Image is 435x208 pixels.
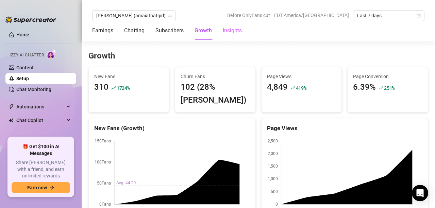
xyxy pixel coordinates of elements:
span: rise [379,86,383,90]
div: New Fans (Growth) [94,124,250,133]
button: Earn nowarrow-right [12,182,70,193]
span: Page Views [267,73,336,80]
span: 251 % [384,85,395,91]
span: Automations [16,101,65,112]
span: Before OnlyFans cut [227,10,270,20]
span: Churn Fans [181,73,250,80]
a: Content [16,65,34,70]
span: EDT America/[GEOGRAPHIC_DATA] [274,10,349,20]
span: Last 7 days [357,11,420,21]
span: thunderbolt [9,104,14,109]
img: AI Chatter [47,49,57,59]
span: Chat Copilot [16,115,65,126]
div: 310 [94,81,108,94]
span: New Fans [94,73,164,80]
a: Setup [16,76,29,81]
span: calendar [417,14,421,18]
div: Insights [223,27,242,35]
span: Amaia (amaiathatgirl) [96,11,172,21]
div: 4,849 [267,81,288,94]
span: Share [PERSON_NAME] with a friend, and earn unlimited rewards [12,159,70,179]
span: 419 % [296,85,306,91]
div: 6.39% [353,81,376,94]
span: Earn now [27,185,47,190]
div: Page Views [267,124,423,133]
a: Home [16,32,29,37]
span: 1724 % [117,85,130,91]
span: rise [111,86,116,90]
div: Growth [195,27,212,35]
span: Page Conversion [353,73,422,80]
img: logo-BBDzfeDw.svg [5,16,56,23]
img: Chat Copilot [9,118,13,123]
span: rise [290,86,295,90]
span: Izzy AI Chatter [10,52,44,58]
div: Open Intercom Messenger [412,185,428,201]
div: Subscribers [155,27,184,35]
div: Earnings [92,27,113,35]
span: arrow-right [50,185,54,190]
div: 102 (28% [PERSON_NAME]) [181,81,250,106]
div: Chatting [124,27,145,35]
h3: Growth [88,51,115,62]
span: 🎁 Get $100 in AI Messages [12,143,70,157]
span: team [168,14,172,18]
a: Chat Monitoring [16,87,51,92]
